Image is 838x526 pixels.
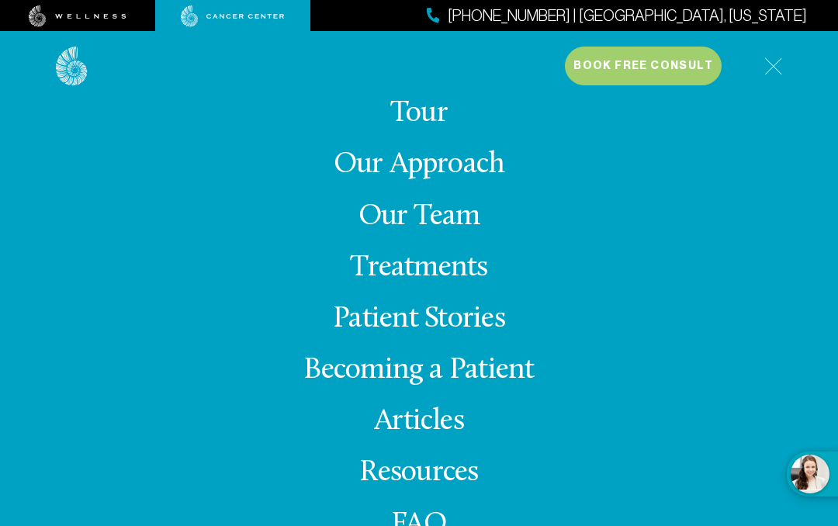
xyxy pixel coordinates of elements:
[334,150,505,180] a: Our Approach
[448,5,807,27] span: [PHONE_NUMBER] | [GEOGRAPHIC_DATA], [US_STATE]
[333,304,505,334] a: Patient Stories
[764,57,782,75] img: icon-hamburger
[350,253,487,283] a: Treatments
[359,458,478,488] a: Resources
[565,47,722,85] button: Book Free Consult
[358,202,480,232] a: Our Team
[374,407,464,437] a: Articles
[390,99,448,129] a: Tour
[303,355,534,386] a: Becoming a Patient
[56,47,88,86] img: logo
[427,5,807,27] a: [PHONE_NUMBER] | [GEOGRAPHIC_DATA], [US_STATE]
[29,5,126,27] img: wellness
[181,5,285,27] img: cancer center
